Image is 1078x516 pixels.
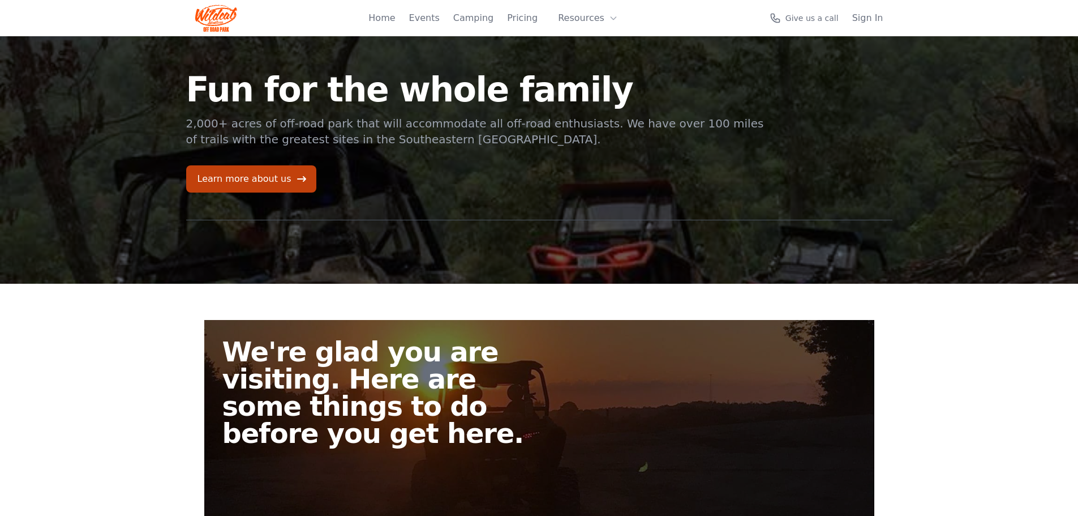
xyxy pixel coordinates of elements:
a: Pricing [507,11,538,25]
h1: Fun for the whole family [186,73,766,106]
button: Resources [551,7,625,29]
img: Wildcat Logo [195,5,238,32]
a: Give us a call [770,12,839,24]
a: Home [368,11,395,25]
h2: We're glad you are visiting. Here are some things to do before you get here. [222,338,548,447]
p: 2,000+ acres of off-road park that will accommodate all off-road enthusiasts. We have over 100 mi... [186,116,766,147]
a: Learn more about us [186,165,316,193]
a: Events [409,11,440,25]
a: Sign In [852,11,883,25]
span: Give us a call [785,12,839,24]
a: Camping [453,11,493,25]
